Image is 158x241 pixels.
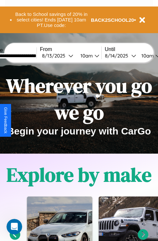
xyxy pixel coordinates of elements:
iframe: Intercom live chat [7,219,22,235]
div: 10am [77,53,94,59]
div: Give Feedback [3,107,8,133]
div: 8 / 13 / 2025 [42,53,68,59]
button: 8/13/2025 [40,52,75,59]
button: Back to School savings of 20% in select cities! Ends [DATE] 10am PT.Use code: [12,10,91,30]
label: From [40,46,101,52]
b: BACK2SCHOOL20 [91,17,134,23]
button: 10am [75,52,101,59]
div: 8 / 14 / 2025 [105,53,131,59]
div: 10am [138,53,155,59]
h1: Explore by make [7,161,151,188]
